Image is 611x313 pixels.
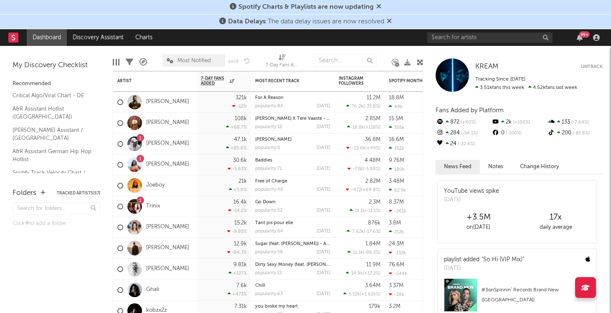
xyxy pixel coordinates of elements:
[482,285,590,305] div: # 3 on Spinnin’ Records Brand New ([GEOGRAPHIC_DATA])
[491,128,547,139] div: 0
[255,137,292,142] a: [PERSON_NAME]
[13,91,92,100] a: Critical Algo/Viral Chart - DE
[389,208,406,214] div: -261k
[352,146,365,151] span: -22.6k
[365,230,379,234] span: -17.6 %
[389,146,404,151] div: 352k
[255,208,282,213] div: popularity: 52
[349,292,360,297] span: 5.52k
[228,166,247,172] div: -5.63 %
[517,212,594,222] div: 17 x
[389,271,407,276] div: -544k
[244,57,250,64] button: Undo the changes to the current view.
[146,286,159,293] a: Ghali
[255,96,330,100] div: For A Reason
[255,271,282,275] div: popularity: 15
[255,242,350,246] a: Sugar (feat. [PERSON_NAME]) - ALOK Remix
[346,187,380,192] div: ( )
[389,137,404,142] div: 16.6M
[317,250,330,255] div: [DATE]
[228,18,384,25] span: : The data delay issues are now resolved
[427,33,553,43] input: Search for artists
[389,158,404,163] div: 9.76M
[436,139,491,149] div: 24
[389,125,404,130] div: 355k
[512,120,530,125] span: +100 %
[226,124,247,130] div: +68.7 %
[365,241,380,247] div: 1.84M
[255,146,280,150] div: popularity: 0
[233,199,247,205] div: 16.4k
[364,167,379,172] span: -5.88 %
[255,263,447,267] a: Dirty Sexy Money (feat. [PERSON_NAME] & French [US_STATE]) - [PERSON_NAME] Remix
[389,167,405,172] div: 180k
[255,221,330,225] div: Tant pis pour elle
[581,63,603,71] button: Untrack
[146,203,160,210] a: Trinix
[13,104,92,121] a: A&R Assistant Hotlist ([GEOGRAPHIC_DATA])
[234,137,247,142] div: 47.1k
[13,61,100,71] div: My Discovery Checklist
[139,50,147,74] div: A&R Pipeline
[475,63,499,71] a: KREAM
[255,221,293,225] a: Tant pis pour elle
[389,116,403,121] div: 15.5M
[146,224,189,231] a: [PERSON_NAME]
[367,146,379,151] span: +49 %
[517,222,594,232] div: daily average
[226,145,247,151] div: +85.6 %
[317,187,330,192] div: [DATE]
[255,242,330,246] div: Sugar (feat. Francesco Yates) - ALOK Remix
[475,63,499,70] span: KREAM
[227,229,247,234] div: -9.85 %
[482,257,524,263] a: "So Hï (VIP Mix)"
[444,255,524,264] div: playlist added
[234,304,247,309] div: 7.31k
[365,179,380,184] div: 2.82M
[367,95,380,101] div: 11.2M
[353,250,363,255] span: 11.1k
[365,158,380,163] div: 4.48M
[317,167,330,171] div: [DATE]
[146,119,189,126] a: [PERSON_NAME]
[389,104,403,109] div: 99k
[201,76,228,86] span: 7-Day Fans Added
[317,271,330,275] div: [DATE]
[255,179,330,184] div: Free of Charge
[436,128,491,139] div: 284
[365,116,380,121] div: 2.85M
[491,117,547,128] div: 2k
[339,76,368,86] div: Instagram Followers
[255,187,283,192] div: popularity: 48
[255,200,276,204] a: Go Down
[364,250,379,255] span: -86.2 %
[117,78,180,83] div: Artist
[352,104,363,109] span: 76.2k
[67,29,129,46] a: Discovery Assistant
[13,188,36,198] div: Folders
[266,50,299,74] div: 7-Day Fans Added (7-Day Fans Added)
[146,140,189,147] a: [PERSON_NAME]
[255,283,330,288] div: Chill
[13,219,100,229] div: Click to add a folder.
[346,103,380,109] div: ( )
[13,147,92,164] a: A&R Assistant German Hip Hop Hotlist
[255,167,282,171] div: popularity: 71
[228,291,247,297] div: +473 %
[343,291,380,297] div: ( )
[255,137,330,142] div: MAJHAIL
[255,304,330,309] div: you broke my heart
[352,125,364,130] span: 18.8k
[389,292,404,297] div: -28k
[389,78,451,83] div: Spotify Monthly Listeners
[233,262,247,268] div: 9.81k
[389,179,404,184] div: 3.48M
[13,202,100,215] input: Search for folders...
[146,245,189,252] a: [PERSON_NAME]
[255,78,318,83] div: Most Recent Track
[389,95,404,101] div: 18.8M
[255,250,283,255] div: popularity: 59
[347,166,380,172] div: ( )
[459,120,476,125] span: +40 %
[369,199,380,205] div: 2.3M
